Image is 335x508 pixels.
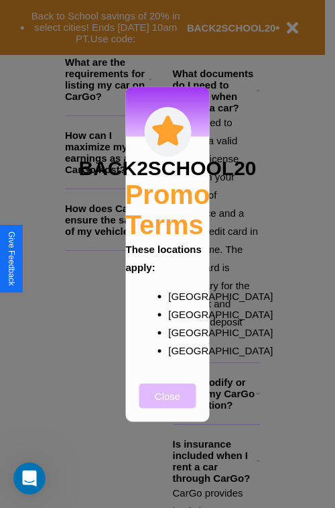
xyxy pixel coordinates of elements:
[78,156,256,179] h3: BACK2SCHOOL20
[168,305,194,323] p: [GEOGRAPHIC_DATA]
[168,341,194,359] p: [GEOGRAPHIC_DATA]
[139,383,196,408] button: Close
[168,287,194,305] p: [GEOGRAPHIC_DATA]
[7,232,16,286] div: Give Feedback
[125,179,210,240] h2: Promo Terms
[13,462,46,495] iframe: Intercom live chat
[168,323,194,341] p: [GEOGRAPHIC_DATA]
[126,243,202,272] b: These locations apply:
